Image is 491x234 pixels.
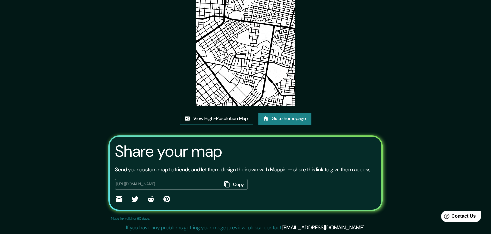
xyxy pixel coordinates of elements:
[115,142,222,161] h3: Share your map
[432,208,484,227] iframe: Help widget launcher
[111,216,150,221] p: Maps link valid for 60 days.
[282,224,364,231] a: [EMAIL_ADDRESS][DOMAIN_NAME]
[115,166,371,174] p: Send your custom map to friends and let them design their own with Mappin — share this link to gi...
[222,179,248,190] button: Copy
[180,113,253,125] a: View High-Resolution Map
[258,113,311,125] a: Go to homepage
[126,224,365,232] p: If you have any problems getting your image preview, please contact .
